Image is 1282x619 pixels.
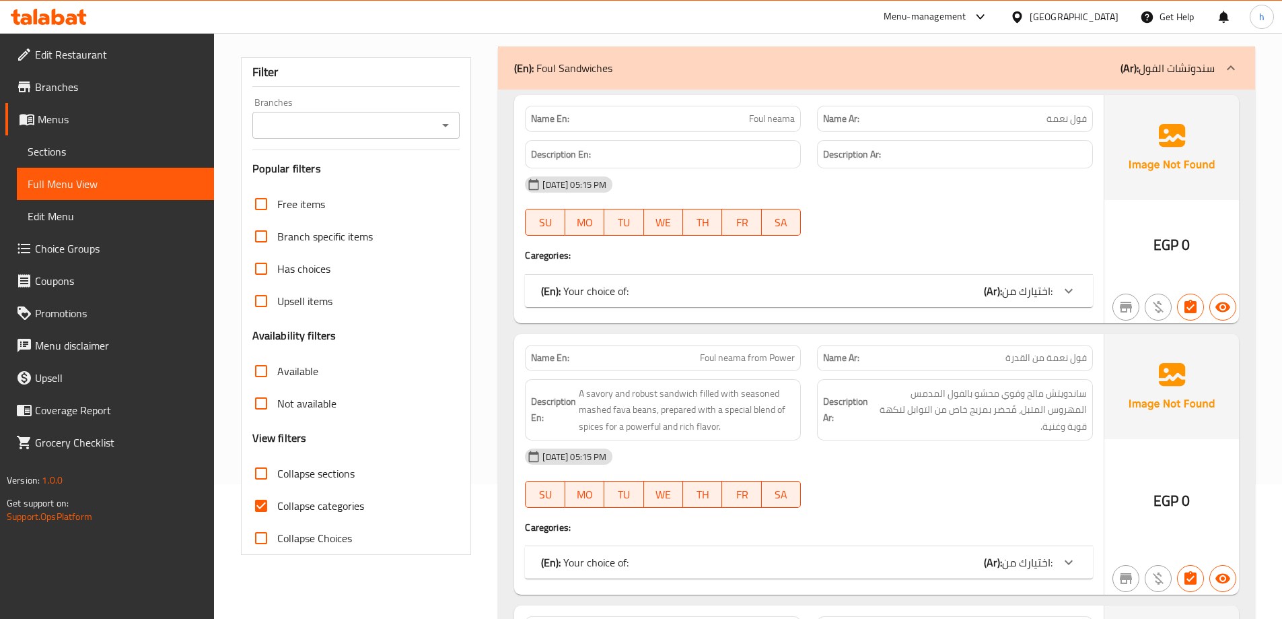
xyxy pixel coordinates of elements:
[277,530,352,546] span: Collapse Choices
[604,209,643,236] button: TU
[1145,294,1172,321] button: Purchased item
[531,485,559,504] span: SU
[5,426,214,459] a: Grocery Checklist
[1177,565,1204,592] button: Has choices
[35,337,203,354] span: Menu disclaimer
[5,394,214,426] a: Coverage Report
[525,481,565,508] button: SU
[749,112,795,126] span: Foul neama
[610,213,638,232] span: TU
[683,209,722,236] button: TH
[1104,95,1239,200] img: Ae5nvW7+0k+MAAAAAElFTkSuQmCC
[1182,488,1190,514] span: 0
[649,485,678,504] span: WE
[604,481,643,508] button: TU
[5,297,214,329] a: Promotions
[1145,565,1172,592] button: Purchased item
[1209,294,1236,321] button: Available
[722,481,761,508] button: FR
[541,552,561,573] b: (En):
[762,481,801,508] button: SA
[35,46,203,63] span: Edit Restaurant
[1005,351,1087,365] span: فول نعمة من القدرة
[984,281,1002,301] b: (Ar):
[727,213,756,232] span: FR
[525,275,1093,307] div: (En): Your choice of:(Ar):اختيارك من:
[7,471,40,489] span: Version:
[610,485,638,504] span: TU
[28,143,203,160] span: Sections
[823,393,868,426] strong: Description Ar:
[1153,232,1178,258] span: EGP
[252,161,460,176] h3: Popular filters
[823,351,859,365] strong: Name Ar:
[1112,565,1139,592] button: Not branch specific item
[5,265,214,297] a: Coupons
[644,209,683,236] button: WE
[1120,58,1139,78] b: (Ar):
[884,9,966,25] div: Menu-management
[1112,294,1139,321] button: Not branch specific item
[579,385,795,435] span: A savory and robust sandwich filled with seasoned mashed fava beans, prepared with a special blen...
[277,228,373,245] span: Branch specific items
[531,146,591,163] strong: Description En:
[277,498,364,514] span: Collapse categories
[277,465,355,482] span: Collapse sections
[722,209,761,236] button: FR
[571,213,599,232] span: MO
[5,71,214,103] a: Branches
[1209,565,1236,592] button: Available
[525,521,1093,534] h4: Caregories:
[514,60,612,76] p: Foul Sandwiches
[277,261,330,277] span: Has choices
[537,451,612,463] span: [DATE] 05:15 PM
[35,434,203,451] span: Grocery Checklist
[525,546,1093,579] div: (En): Your choice of:(Ar):اختيارك من:
[17,168,214,200] a: Full Menu View
[688,485,717,504] span: TH
[277,196,325,212] span: Free items
[17,135,214,168] a: Sections
[541,283,629,299] p: Your choice of:
[767,213,795,232] span: SA
[727,485,756,504] span: FR
[252,328,336,344] h3: Availability filters
[35,305,203,321] span: Promotions
[531,393,576,426] strong: Description En:
[28,176,203,192] span: Full Menu View
[5,329,214,362] a: Menu disclaimer
[537,178,612,191] span: [DATE] 05:15 PM
[7,508,92,525] a: Support.OpsPlatform
[252,430,307,446] h3: View filters
[498,46,1255,90] div: (En): Foul Sandwiches(Ar):سندوتشات الفول
[35,402,203,418] span: Coverage Report
[7,494,69,512] span: Get support on:
[252,58,460,87] div: Filter
[531,112,569,126] strong: Name En:
[525,209,565,236] button: SU
[277,293,332,309] span: Upsell items
[38,111,203,127] span: Menus
[871,385,1087,435] span: ساندويتش مالح وقوي محشو بالفول المدمس المهروس المتبل، مُحضر بمزيج خاص من التوابل لنكهة قوية وغنية.
[541,281,561,301] b: (En):
[514,58,534,78] b: (En):
[649,213,678,232] span: WE
[1002,281,1053,301] span: اختيارك من:
[1104,334,1239,439] img: Ae5nvW7+0k+MAAAAAElFTkSuQmCC
[42,471,63,489] span: 1.0.0
[823,112,859,126] strong: Name Ar:
[5,232,214,265] a: Choice Groups
[565,209,604,236] button: MO
[531,351,569,365] strong: Name En:
[700,351,795,365] span: Foul neama from Power
[35,370,203,386] span: Upsell
[5,38,214,71] a: Edit Restaurant
[541,554,629,571] p: Your choice of:
[571,485,599,504] span: MO
[277,395,336,412] span: Not available
[1182,232,1190,258] span: 0
[277,363,318,379] span: Available
[683,481,722,508] button: TH
[1259,9,1265,24] span: h
[5,103,214,135] a: Menus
